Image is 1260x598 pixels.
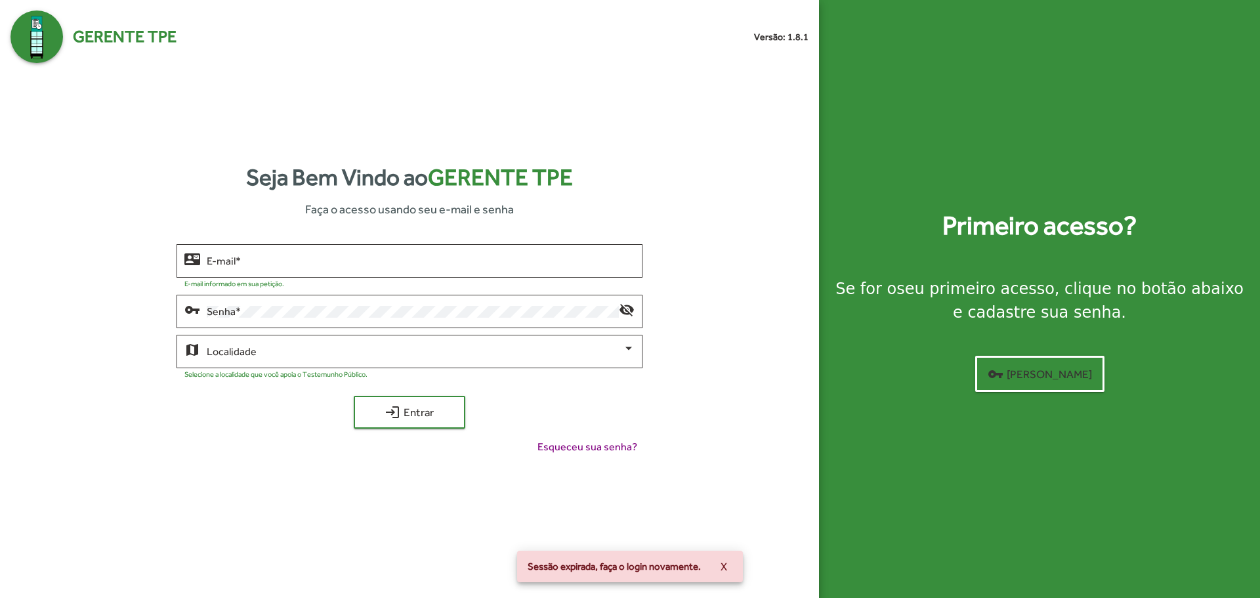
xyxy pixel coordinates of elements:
mat-hint: Selecione a localidade que você apoia o Testemunho Público. [184,370,367,378]
span: X [721,555,727,578]
strong: Primeiro acesso? [942,206,1137,246]
small: Versão: 1.8.1 [754,30,808,44]
mat-icon: vpn_key [184,301,200,317]
button: X [710,555,738,578]
span: Gerente TPE [428,164,573,190]
span: [PERSON_NAME] [988,362,1092,386]
mat-icon: contact_mail [184,251,200,267]
strong: Seja Bem Vindo ao [246,160,573,195]
div: Se for o , clique no botão abaixo e cadastre sua senha. [835,277,1244,324]
mat-icon: vpn_key [988,366,1003,382]
img: Logo Gerente [10,11,63,63]
strong: seu primeiro acesso [896,280,1055,298]
mat-icon: map [184,341,200,357]
mat-hint: E-mail informado em sua petição. [184,280,284,288]
mat-icon: visibility_off [619,301,635,317]
span: Entrar [366,400,453,424]
span: Faça o acesso usando seu e-mail e senha [305,200,514,218]
button: Entrar [354,396,465,429]
mat-icon: login [385,404,400,420]
button: [PERSON_NAME] [975,356,1104,392]
span: Esqueceu sua senha? [537,439,637,455]
span: Gerente TPE [73,24,177,49]
span: Sessão expirada, faça o login novamente. [528,560,701,573]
